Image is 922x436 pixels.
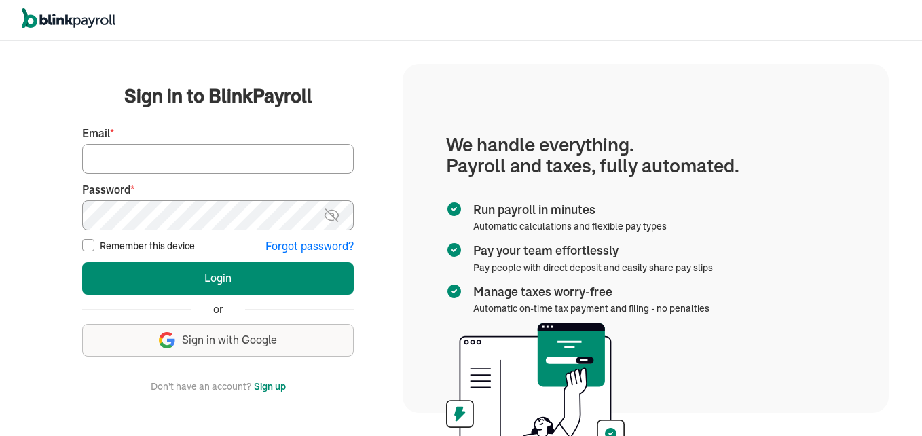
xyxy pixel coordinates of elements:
img: logo [22,8,115,29]
img: google [159,332,175,348]
button: Forgot password? [265,238,354,254]
span: Don't have an account? [151,378,251,395]
span: Manage taxes worry-free [473,283,704,301]
label: Password [82,182,354,198]
label: Remember this device [100,239,195,253]
img: checkmark [446,283,462,299]
img: checkmark [446,201,462,217]
span: Automatic calculations and flexible pay types [473,220,667,232]
span: or [213,302,223,317]
span: Run payroll in minutes [473,201,661,219]
button: Login [82,262,354,295]
label: Email [82,126,354,141]
img: checkmark [446,242,462,258]
button: Sign in with Google [82,324,354,357]
input: Your email address [82,144,354,174]
span: Sign in to BlinkPayroll [124,82,312,109]
span: Automatic on-time tax payment and filing - no penalties [473,302,709,314]
button: Sign up [254,378,286,395]
h1: We handle everything. Payroll and taxes, fully automated. [446,134,845,177]
span: Pay your team effortlessly [473,242,707,259]
span: Sign in with Google [182,332,277,348]
span: Pay people with direct deposit and easily share pay slips [473,261,713,274]
img: eye [323,207,340,223]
